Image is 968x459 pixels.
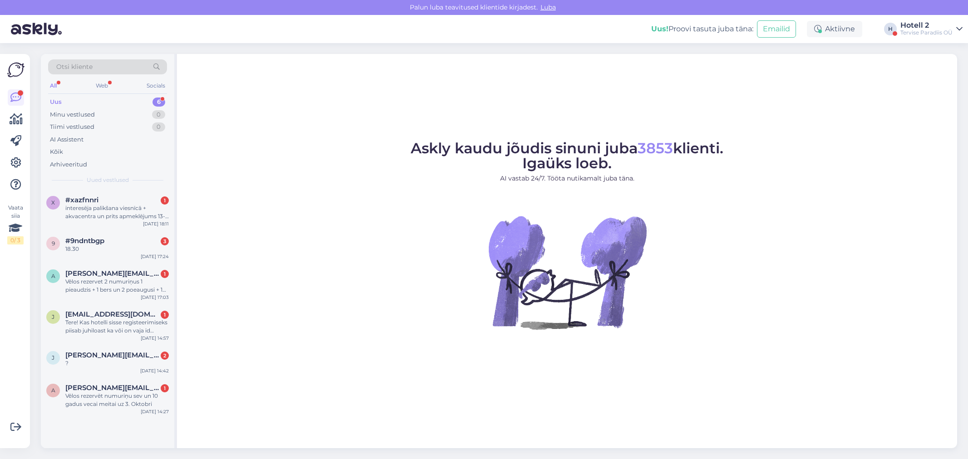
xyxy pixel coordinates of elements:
span: #9ndntbgp [65,237,104,245]
div: 18.30 [65,245,169,253]
span: a [51,387,55,394]
div: 1 [161,384,169,392]
div: 0 [152,122,165,132]
span: Askly kaudu jõudis sinuni juba klienti. Igaüks loeb. [411,139,723,172]
span: janely.belausev@gmail.com [65,310,160,318]
div: 0 / 3 [7,236,24,244]
div: Tere! Kas hotelli sisse registeerimiseks piisab juhiloast ka või on vaja id kaarti? [65,318,169,335]
div: 6 [152,98,165,107]
div: Kõik [50,147,63,156]
span: Luba [538,3,559,11]
span: 3853 [638,139,673,157]
div: Vēlos rezervēt numuriņu sev un 10 gadus vecai meitai uz 3. Oktobri [65,392,169,408]
div: [DATE] 14:42 [140,367,169,374]
span: aiga.ievina@inbox.lv [65,384,160,392]
img: Askly Logo [7,61,25,78]
span: Otsi kliente [56,62,93,72]
span: a [51,273,55,279]
div: Hotell 2 [900,22,953,29]
span: jevgenija.skoraja@gmail.com [65,351,160,359]
div: 1 [161,311,169,319]
div: 3 [161,237,169,245]
span: j [52,313,54,320]
div: [DATE] 18:11 [143,220,169,227]
div: 1 [161,196,169,205]
span: 9 [52,240,55,247]
div: Aktiivne [807,21,862,37]
div: interesēja palikšana viesnīcā + akvacentra un prits apmeklējums 13-14.septembris. pieci peiauguši... [65,204,169,220]
span: j [52,354,54,361]
div: AI Assistent [50,135,84,144]
div: All [48,80,59,92]
div: Vaata siia [7,204,24,244]
div: 2 [161,352,169,360]
div: Tervise Paradiis OÜ [900,29,953,36]
div: Uus [50,98,62,107]
b: Uus! [651,24,668,33]
p: AI vastab 24/7. Tööta nutikamalt juba täna. [411,174,723,183]
div: Tiimi vestlused [50,122,94,132]
span: #xazfnnri [65,196,98,204]
span: x [51,199,55,206]
div: Web [94,80,110,92]
div: ? [65,359,169,367]
span: aivars.vilnis@rigassatiksme.lv [65,269,160,278]
div: Minu vestlused [50,110,95,119]
div: Vēlos rezervet 2 numuriņus 1 pieaudzis + 1 bers un 2 poeaugusi + 1 [PERSON_NAME] 17.10. -18.10 [65,278,169,294]
div: Socials [145,80,167,92]
div: Proovi tasuta juba täna: [651,24,753,34]
span: Uued vestlused [87,176,129,184]
div: 1 [161,270,169,278]
div: [DATE] 14:27 [141,408,169,415]
div: Arhiveeritud [50,160,87,169]
div: [DATE] 17:24 [141,253,169,260]
div: 0 [152,110,165,119]
button: Emailid [757,20,796,38]
div: [DATE] 17:03 [141,294,169,301]
div: H [884,23,897,35]
img: No Chat active [486,190,649,354]
div: [DATE] 14:57 [141,335,169,342]
a: Hotell 2Tervise Paradiis OÜ [900,22,963,36]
